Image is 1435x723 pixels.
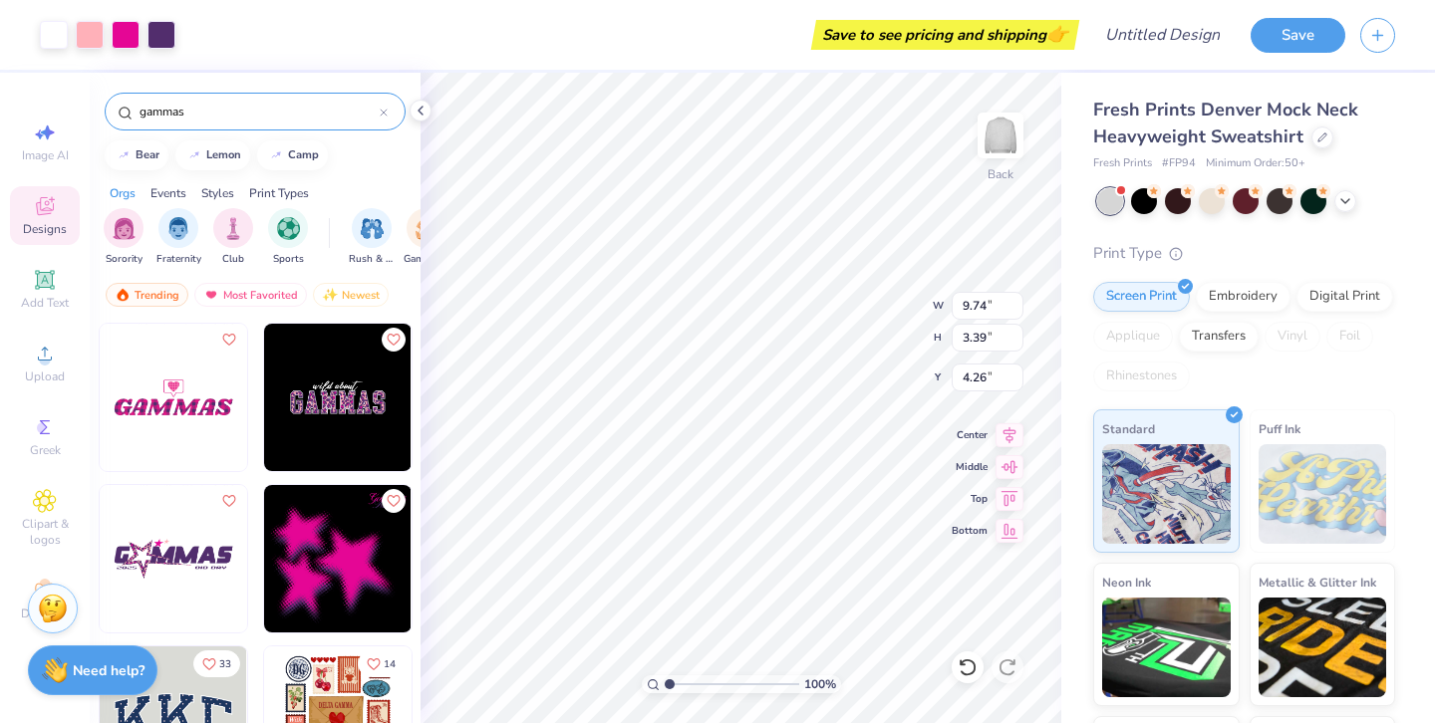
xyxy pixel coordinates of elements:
[268,149,284,161] img: trend_line.gif
[201,184,234,202] div: Styles
[219,659,231,669] span: 33
[273,252,304,267] span: Sports
[222,252,244,267] span: Club
[106,252,143,267] span: Sorority
[213,208,253,267] button: filter button
[193,650,240,677] button: Like
[952,492,988,506] span: Top
[194,283,307,307] div: Most Favorited
[988,165,1013,183] div: Back
[952,460,988,474] span: Middle
[416,217,438,240] img: Game Day Image
[288,149,319,160] div: camp
[277,217,300,240] img: Sports Image
[1296,282,1393,312] div: Digital Print
[1093,322,1173,352] div: Applique
[73,661,144,680] strong: Need help?
[411,485,558,632] img: 1ddd6e0e-d02f-45bd-b096-20692a66d1f7
[1093,98,1358,148] span: Fresh Prints Denver Mock Neck Heavyweight Sweatshirt
[136,149,159,160] div: bear
[411,324,558,471] img: b9738521-db77-443e-9a32-9ef07b2de890
[30,442,61,458] span: Greek
[246,485,394,632] img: 5e47d0b0-9b15-477c-8db8-5fcc59ed039f
[382,489,406,513] button: Like
[175,140,250,170] button: lemon
[1102,598,1231,697] img: Neon Ink
[104,208,143,267] button: filter button
[10,516,80,548] span: Clipart & logos
[156,252,201,267] span: Fraternity
[217,328,241,352] button: Like
[249,184,309,202] div: Print Types
[1102,418,1155,439] span: Standard
[264,324,412,471] img: 245bf8af-f1c0-4a1e-a4aa-2773c62bcc48
[21,605,69,621] span: Decorate
[1326,322,1373,352] div: Foil
[1102,444,1231,544] img: Standard
[1251,18,1345,53] button: Save
[264,485,412,632] img: 73d481b8-8552-496f-b29a-a07274934e42
[981,116,1020,155] img: Back
[156,208,201,267] button: filter button
[1179,322,1259,352] div: Transfers
[213,208,253,267] div: filter for Club
[358,650,405,677] button: Like
[1046,22,1068,46] span: 👉
[1093,242,1395,265] div: Print Type
[268,208,308,267] div: filter for Sports
[1259,598,1387,697] img: Metallic & Glitter Ink
[1259,418,1300,439] span: Puff Ink
[100,485,247,632] img: 9a2bb09f-4516-4e03-b8e6-cbd8c7a106d3
[349,252,395,267] span: Rush & Bid
[105,140,168,170] button: bear
[21,295,69,311] span: Add Text
[313,283,389,307] div: Newest
[322,288,338,302] img: Newest.gif
[952,524,988,538] span: Bottom
[167,217,189,240] img: Fraternity Image
[1196,282,1291,312] div: Embroidery
[222,217,244,240] img: Club Image
[1259,572,1376,593] span: Metallic & Glitter Ink
[22,147,69,163] span: Image AI
[1259,444,1387,544] img: Puff Ink
[115,288,131,302] img: trending.gif
[804,675,836,693] span: 100 %
[1265,322,1320,352] div: Vinyl
[1093,361,1190,391] div: Rhinestones
[268,208,308,267] button: filter button
[404,208,449,267] button: filter button
[150,184,186,202] div: Events
[257,140,328,170] button: camp
[246,324,394,471] img: 55b4ab35-29b8-4e38-8956-9ad516b67ed9
[382,328,406,352] button: Like
[156,208,201,267] div: filter for Fraternity
[816,20,1074,50] div: Save to see pricing and shipping
[1093,155,1152,172] span: Fresh Prints
[110,184,136,202] div: Orgs
[404,208,449,267] div: filter for Game Day
[116,149,132,161] img: trend_line.gif
[349,208,395,267] button: filter button
[404,252,449,267] span: Game Day
[217,489,241,513] button: Like
[1089,15,1236,55] input: Untitled Design
[100,324,247,471] img: 0b6e8adf-4f16-4a76-a094-c45969035711
[1093,282,1190,312] div: Screen Print
[1162,155,1196,172] span: # FP94
[106,283,188,307] div: Trending
[113,217,136,240] img: Sorority Image
[25,368,65,384] span: Upload
[23,221,67,237] span: Designs
[186,149,202,161] img: trend_line.gif
[384,659,396,669] span: 14
[138,102,380,121] input: Try "Alpha"
[104,208,143,267] div: filter for Sorority
[1206,155,1305,172] span: Minimum Order: 50 +
[206,149,241,160] div: lemon
[349,208,395,267] div: filter for Rush & Bid
[203,288,219,302] img: most_fav.gif
[361,217,384,240] img: Rush & Bid Image
[1102,572,1151,593] span: Neon Ink
[952,428,988,442] span: Center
